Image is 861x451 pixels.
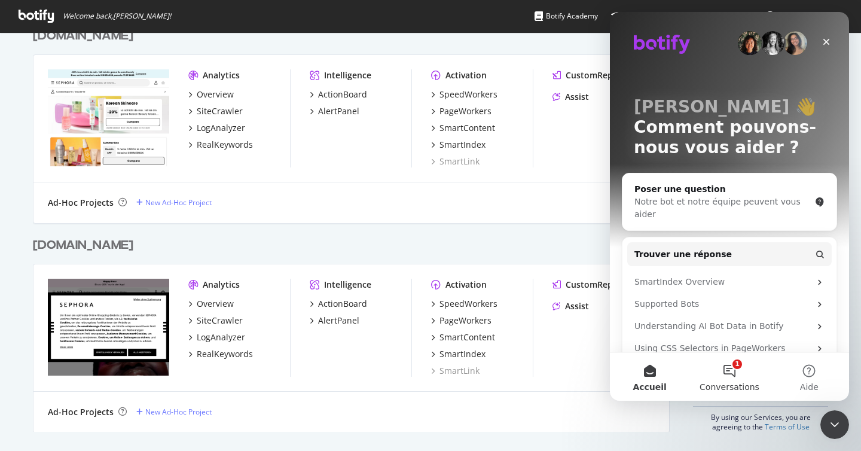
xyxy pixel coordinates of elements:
[439,122,495,134] div: SmartContent
[324,279,371,291] div: Intelligence
[431,315,491,327] a: PageWorkers
[565,300,589,312] div: Assist
[145,197,212,208] div: New Ad-Hoc Project
[318,105,359,117] div: AlertPanel
[552,69,630,81] a: CustomReports
[439,139,486,151] div: SmartIndex
[318,315,359,327] div: AlertPanel
[197,139,253,151] div: RealKeywords
[439,105,491,117] div: PageWorkers
[33,237,138,254] a: [DOMAIN_NAME]
[756,7,855,26] button: [PERSON_NAME]
[136,197,212,208] a: New Ad-Hoc Project
[431,89,497,100] a: SpeedWorkers
[318,89,367,100] div: ActionBoard
[197,348,253,360] div: RealKeywords
[431,298,497,310] a: SpeedWorkers
[310,298,367,310] a: ActionBoard
[197,122,245,134] div: LogAnalyzer
[439,331,495,343] div: SmartContent
[552,91,589,103] a: Assist
[136,407,212,417] a: New Ad-Hoc Project
[445,279,487,291] div: Activation
[33,237,133,254] div: [DOMAIN_NAME]
[188,89,234,100] a: Overview
[33,28,133,45] div: [DOMAIN_NAME]
[439,348,486,360] div: SmartIndex
[694,10,756,22] div: Organizations
[33,28,138,45] a: [DOMAIN_NAME]
[188,348,253,360] a: RealKeywords
[765,422,810,432] a: Terms of Use
[188,105,243,117] a: SiteCrawler
[565,91,589,103] div: Assist
[188,331,245,343] a: LogAnalyzer
[318,298,367,310] div: ActionBoard
[197,89,234,100] div: Overview
[145,407,212,417] div: New Ad-Hoc Project
[48,279,169,376] img: www.sephora.ch
[439,89,497,100] div: SpeedWorkers
[203,279,240,291] div: Analytics
[431,139,486,151] a: SmartIndex
[439,315,491,327] div: PageWorkers
[310,315,359,327] a: AlertPanel
[445,69,487,81] div: Activation
[188,298,234,310] a: Overview
[197,298,234,310] div: Overview
[566,69,630,81] div: CustomReports
[610,12,849,401] iframe: Intercom live chat
[566,279,630,291] div: CustomReports
[188,315,243,327] a: SiteCrawler
[780,11,836,21] span: emmanuel benmussa
[63,11,171,21] span: Welcome back, [PERSON_NAME] !
[48,197,114,209] div: Ad-Hoc Projects
[197,315,243,327] div: SiteCrawler
[535,10,598,22] div: Botify Academy
[611,10,681,22] div: Knowledge Base
[820,410,849,439] iframe: Intercom live chat
[431,331,495,343] a: SmartContent
[203,69,240,81] div: Analytics
[431,156,480,167] a: SmartLink
[197,105,243,117] div: SiteCrawler
[324,69,371,81] div: Intelligence
[48,406,114,418] div: Ad-Hoc Projects
[48,69,169,166] img: www.sephora.ro
[552,300,589,312] a: Assist
[431,365,480,377] a: SmartLink
[188,139,253,151] a: RealKeywords
[693,406,828,432] div: By using our Services, you are agreeing to the
[431,122,495,134] a: SmartContent
[310,105,359,117] a: AlertPanel
[197,331,245,343] div: LogAnalyzer
[188,122,245,134] a: LogAnalyzer
[431,348,486,360] a: SmartIndex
